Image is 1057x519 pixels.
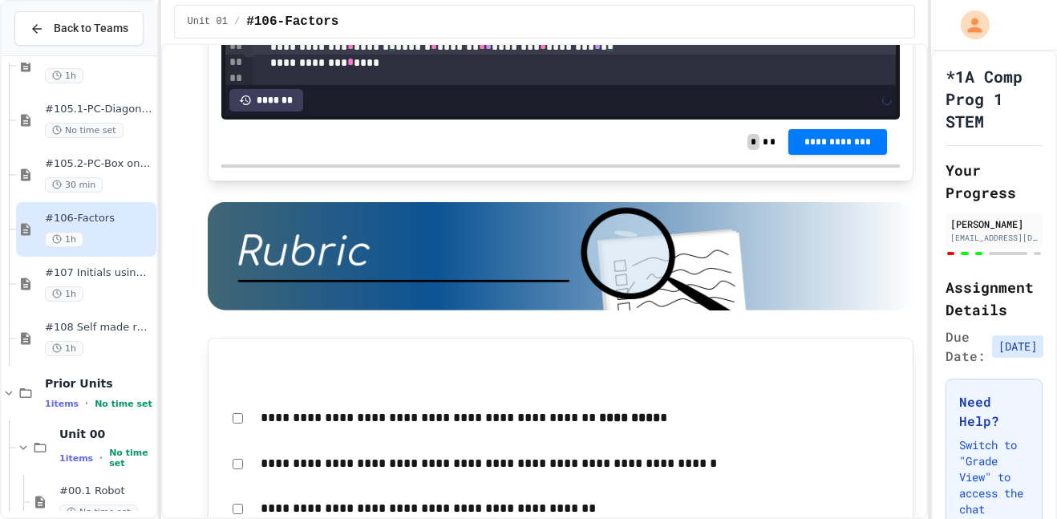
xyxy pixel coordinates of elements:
span: Unit 01 [188,15,228,28]
span: #105.2-PC-Box on Box [45,157,153,171]
span: Prior Units [45,376,153,391]
span: 1 items [59,453,93,464]
span: No time set [109,448,152,468]
span: #107 Initials using shapes [45,266,153,280]
h2: Assignment Details [946,276,1043,321]
span: #108 Self made review (15pts) [45,321,153,335]
span: 30 min [45,177,103,193]
div: [PERSON_NAME] [950,217,1038,231]
span: • [99,452,103,464]
span: Due Date: [946,327,986,366]
span: 1h [45,232,83,247]
span: #106-Factors [246,12,338,31]
span: Unit 00 [59,427,153,441]
span: Back to Teams [54,20,128,37]
span: 1h [45,68,83,83]
h3: Need Help? [959,392,1029,431]
span: No time set [45,123,124,138]
span: #105.1-PC-Diagonal line [45,103,153,116]
div: [EMAIL_ADDRESS][DOMAIN_NAME] [950,232,1038,244]
span: [DATE] [992,335,1043,358]
span: 1 items [45,399,79,409]
span: No time set [95,399,152,409]
span: • [85,397,88,410]
span: #00.1 Robot [59,485,153,498]
h1: *1A Comp Prog 1 STEM [946,65,1043,132]
span: / [234,15,240,28]
span: #106-Factors [45,212,153,225]
span: 1h [45,341,83,356]
button: Back to Teams [14,11,144,46]
span: 1h [45,286,83,302]
h2: Your Progress [946,159,1043,204]
div: My Account [944,6,994,43]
